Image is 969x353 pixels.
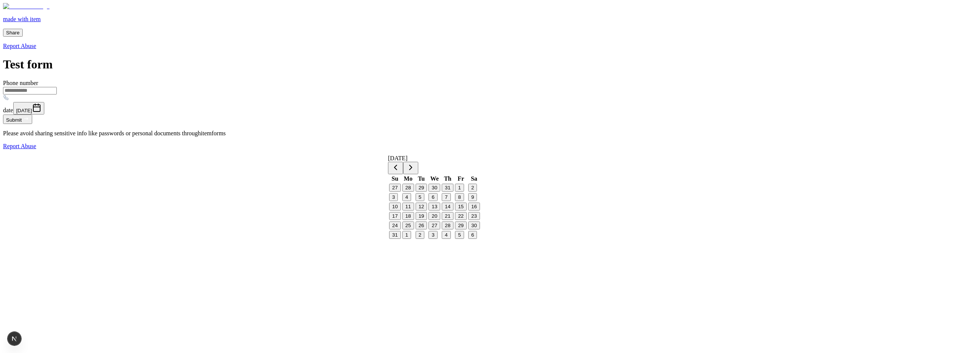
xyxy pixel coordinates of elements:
[402,231,411,239] button: 1
[3,57,966,71] h1: Test form
[442,221,453,229] button: 28
[3,115,32,124] button: Submit
[441,175,454,183] th: Thursday
[389,231,401,239] button: 31
[468,193,477,201] button: 9
[428,212,440,220] button: 20
[455,221,467,229] button: 29
[389,203,401,211] button: 10
[416,212,427,220] button: 19
[416,193,424,201] button: 5
[402,175,414,183] th: Monday
[402,212,414,220] button: 18
[428,175,441,183] th: Wednesday
[468,231,477,239] button: 6
[468,212,480,220] button: 23
[389,184,401,192] button: 27
[13,102,44,115] button: [DATE]
[402,193,411,201] button: 4
[415,175,428,183] th: Tuesday
[428,203,440,211] button: 13
[442,203,453,211] button: 14
[455,193,464,201] button: 8
[389,193,398,201] button: 3
[468,175,480,183] th: Saturday
[3,130,966,137] p: Please avoid sharing sensitive info like passwords or personal documents through forms
[428,221,440,229] button: 27
[3,143,966,150] a: Report Abuse
[389,221,401,229] button: 24
[16,108,32,113] span: [DATE]
[468,184,477,192] button: 2
[402,221,414,229] button: 25
[455,184,464,192] button: 1
[402,203,414,211] button: 11
[3,43,966,50] a: Report Abuse
[416,203,427,211] button: 12
[442,184,453,192] button: 31
[3,3,50,10] img: Item Brain Logo
[389,175,401,183] th: Sunday
[416,221,427,229] button: 26
[389,212,401,220] button: 17
[416,184,427,192] button: 29
[3,80,38,86] label: Phone number
[3,29,23,37] button: Share
[468,221,480,229] button: 30
[388,155,481,162] div: [DATE]
[402,184,414,192] button: 28
[455,231,464,239] button: 5
[442,193,450,201] button: 7
[388,162,403,174] button: Go to previous month
[442,212,453,220] button: 21
[455,175,467,183] th: Friday
[428,184,440,192] button: 30
[416,231,424,239] button: 2
[3,16,966,23] p: made with item
[201,130,212,136] span: item
[428,231,437,239] button: 3
[3,3,966,23] a: made with item
[455,212,467,220] button: 22
[468,203,480,211] button: 16
[403,162,418,174] button: Go to next month
[455,203,467,211] button: 15
[428,193,437,201] button: 6
[3,107,13,113] label: date
[442,231,450,239] button: 4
